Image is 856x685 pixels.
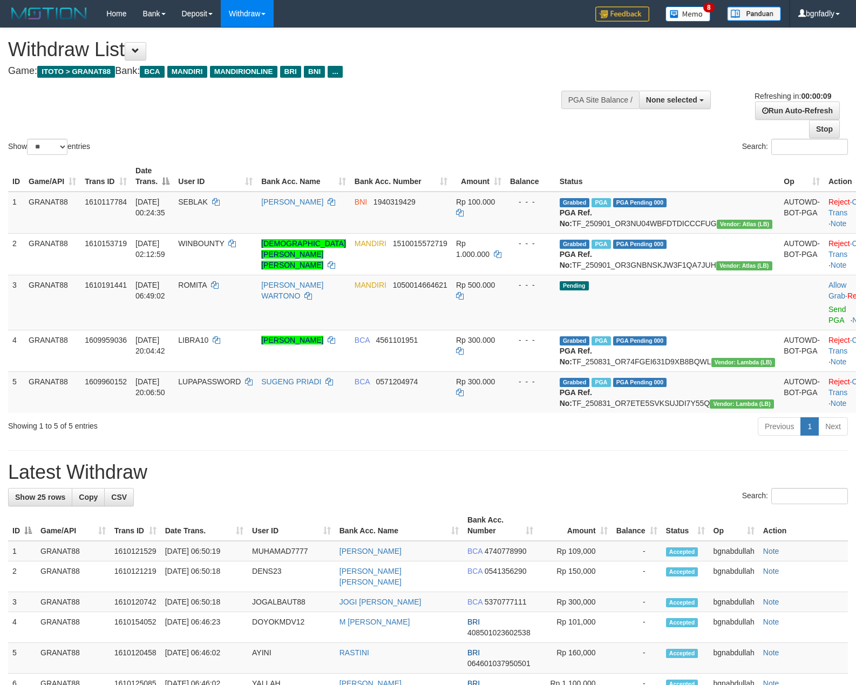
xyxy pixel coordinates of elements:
b: PGA Ref. No: [560,250,592,269]
span: LUPAPASSWORD [178,377,241,386]
button: None selected [639,91,711,109]
td: [DATE] 06:50:18 [161,592,248,612]
th: Date Trans.: activate to sort column descending [131,161,174,192]
th: Amount: activate to sort column ascending [538,510,612,541]
span: [DATE] 06:49:02 [135,281,165,300]
td: DOYOKMDV12 [248,612,335,643]
a: Stop [809,120,840,138]
label: Search: [742,139,848,155]
th: Trans ID: activate to sort column ascending [110,510,161,541]
td: AUTOWD-BOT-PGA [779,330,824,371]
td: TF_250901_OR3NU04WBFDTDICCCFUG [555,192,780,234]
span: BCA [467,567,483,575]
th: ID: activate to sort column descending [8,510,36,541]
td: 2 [8,561,36,592]
span: Grabbed [560,378,590,387]
td: bgnabdullah [709,561,759,592]
span: BNI [304,66,325,78]
td: - [612,541,662,561]
span: 1610191441 [85,281,127,289]
span: ITOTO > GRANAT88 [37,66,115,78]
td: - [612,612,662,643]
td: - [612,592,662,612]
span: BCA [467,547,483,555]
th: Bank Acc. Number: activate to sort column ascending [463,510,538,541]
td: 2 [8,233,24,275]
a: [DEMOGRAPHIC_DATA][PERSON_NAME] [PERSON_NAME] [261,239,346,269]
th: Bank Acc. Name: activate to sort column ascending [335,510,463,541]
span: Copy 4561101951 to clipboard [376,336,418,344]
span: [DATE] 20:04:42 [135,336,165,355]
a: SUGENG PRIADI [261,377,321,386]
td: GRANAT88 [24,192,80,234]
span: Copy 408501023602538 to clipboard [467,628,531,637]
span: BRI [280,66,301,78]
b: PGA Ref. No: [560,208,592,228]
th: ID [8,161,24,192]
td: GRANAT88 [36,643,110,674]
td: TF_250901_OR3GNBNSKJW3F1QA7JUH [555,233,780,275]
a: RASTINI [339,648,369,657]
span: BRI [467,618,480,626]
td: AYINI [248,643,335,674]
label: Search: [742,488,848,504]
td: AUTOWD-BOT-PGA [779,371,824,413]
span: BRI [467,648,480,657]
td: 1610121529 [110,541,161,561]
td: 1610120742 [110,592,161,612]
td: 1610154052 [110,612,161,643]
a: Note [831,219,847,228]
img: MOTION_logo.png [8,5,90,22]
div: - - - [510,280,551,290]
td: Rp 160,000 [538,643,612,674]
a: Note [763,598,779,606]
td: GRANAT88 [24,275,80,330]
span: Rp 300.000 [456,377,495,386]
span: Vendor URL: https://dashboard.q2checkout.com/secure [710,399,774,409]
span: Grabbed [560,240,590,249]
th: Bank Acc. Name: activate to sort column ascending [257,161,350,192]
td: TF_250831_OR7ETE5SVKSUJDI7Y55Q [555,371,780,413]
td: GRANAT88 [36,561,110,592]
div: - - - [510,238,551,249]
td: [DATE] 06:50:18 [161,561,248,592]
span: Rp 500.000 [456,281,495,289]
span: PGA Pending [613,378,667,387]
td: GRANAT88 [36,612,110,643]
th: Status [555,161,780,192]
td: AUTOWD-BOT-PGA [779,192,824,234]
td: MUHAMAD7777 [248,541,335,561]
span: Copy 5370777111 to clipboard [485,598,527,606]
span: [DATE] 00:24:35 [135,198,165,217]
span: PGA Pending [613,240,667,249]
span: Copy 064601037950501 to clipboard [467,659,531,668]
th: Trans ID: activate to sort column ascending [80,161,131,192]
td: 5 [8,643,36,674]
th: Date Trans.: activate to sort column ascending [161,510,248,541]
span: Rp 300.000 [456,336,495,344]
td: - [612,643,662,674]
td: bgnabdullah [709,643,759,674]
th: Status: activate to sort column ascending [662,510,709,541]
span: Grabbed [560,336,590,345]
span: PGA Pending [613,198,667,207]
span: CSV [111,493,127,501]
th: Action [759,510,848,541]
span: Copy 0571204974 to clipboard [376,377,418,386]
span: Marked by bgndara [592,198,610,207]
a: Note [763,567,779,575]
a: Reject [828,239,850,248]
span: 1609959036 [85,336,127,344]
span: · [828,281,847,300]
strong: 00:00:09 [801,92,831,100]
a: Note [763,618,779,626]
span: MANDIRI [167,66,207,78]
span: Copy 0541356290 to clipboard [485,567,527,575]
td: Rp 109,000 [538,541,612,561]
th: Op: activate to sort column ascending [709,510,759,541]
div: - - - [510,376,551,387]
td: Rp 300,000 [538,592,612,612]
img: Feedback.jpg [595,6,649,22]
h1: Withdraw List [8,39,560,60]
a: 1 [800,417,819,436]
